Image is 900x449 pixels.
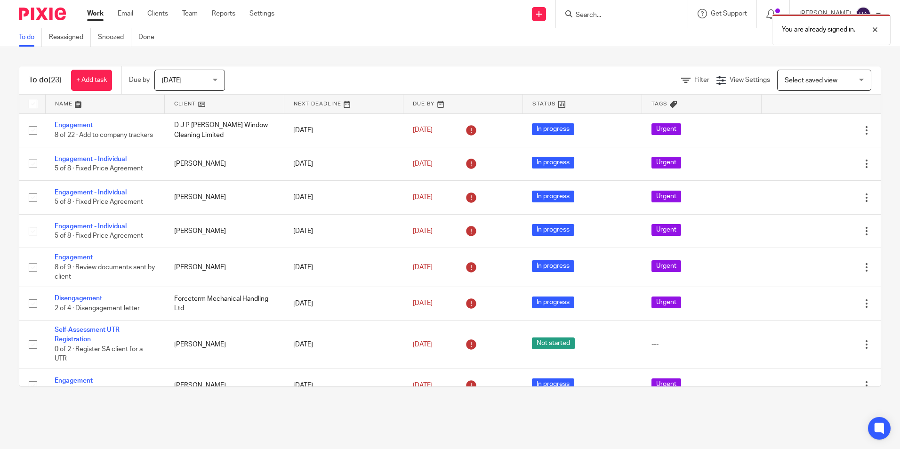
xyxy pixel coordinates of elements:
a: Self-Assessment UTR Registration [55,327,120,343]
span: [DATE] [413,160,433,167]
span: Urgent [651,224,681,236]
span: [DATE] [413,382,433,389]
span: Urgent [651,157,681,168]
a: Reports [212,9,235,18]
img: svg%3E [856,7,871,22]
a: Email [118,9,133,18]
span: [DATE] [413,127,433,134]
a: Engagement [55,122,93,128]
span: In progress [532,191,574,202]
span: Filter [694,77,709,83]
h1: To do [29,75,62,85]
a: Settings [249,9,274,18]
span: Tags [651,101,667,106]
td: [PERSON_NAME] [165,369,284,402]
td: [DATE] [284,369,403,402]
a: Snoozed [98,28,131,47]
p: You are already signed in. [782,25,855,34]
a: Done [138,28,161,47]
span: In progress [532,260,574,272]
span: In progress [532,157,574,168]
a: Engagement [55,377,93,384]
span: Urgent [651,123,681,135]
td: [PERSON_NAME] [165,321,284,369]
td: D J P [PERSON_NAME] Window Cleaning Limited [165,113,284,147]
span: In progress [532,224,574,236]
a: Team [182,9,198,18]
span: 5 of 8 · Fixed Price Agreement [55,199,143,206]
span: 0 of 2 · Register SA client for a UTR [55,346,143,362]
a: Disengagement [55,295,102,302]
td: [PERSON_NAME] [165,181,284,214]
span: [DATE] [162,77,182,84]
span: In progress [532,378,574,390]
td: [DATE] [284,287,403,320]
span: (23) [48,76,62,84]
a: Work [87,9,104,18]
span: [DATE] [413,264,433,271]
a: Engagement [55,254,93,261]
img: Pixie [19,8,66,20]
div: --- [651,340,752,349]
td: [PERSON_NAME] [165,147,284,180]
a: Clients [147,9,168,18]
span: In progress [532,297,574,308]
span: [DATE] [413,194,433,200]
span: Select saved view [785,77,837,84]
span: Urgent [651,191,681,202]
span: 2 of 4 · Disengagement letter [55,305,140,312]
span: Urgent [651,260,681,272]
span: [DATE] [413,228,433,234]
td: [DATE] [284,147,403,180]
a: Reassigned [49,28,91,47]
td: [DATE] [284,181,403,214]
span: 8 of 22 · Add to company trackers [55,132,153,138]
a: Engagement - Individual [55,223,127,230]
td: [DATE] [284,214,403,248]
td: Forceterm Mechanical Handling Ltd [165,287,284,320]
p: Due by [129,75,150,85]
span: Urgent [651,297,681,308]
span: 5 of 8 · Fixed Price Agreement [55,233,143,239]
span: 8 of 9 · Review documents sent by client [55,264,155,281]
td: [PERSON_NAME] [165,248,284,287]
td: [PERSON_NAME] [165,214,284,248]
span: View Settings [730,77,770,83]
td: [DATE] [284,113,403,147]
a: To do [19,28,42,47]
a: Engagement - Individual [55,156,127,162]
span: Urgent [651,378,681,390]
span: 5 of 8 · Fixed Price Agreement [55,165,143,172]
td: [DATE] [284,248,403,287]
span: In progress [532,123,574,135]
a: Engagement - Individual [55,189,127,196]
span: [DATE] [413,341,433,348]
span: Not started [532,337,575,349]
span: [DATE] [413,300,433,307]
td: [DATE] [284,321,403,369]
a: + Add task [71,70,112,91]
